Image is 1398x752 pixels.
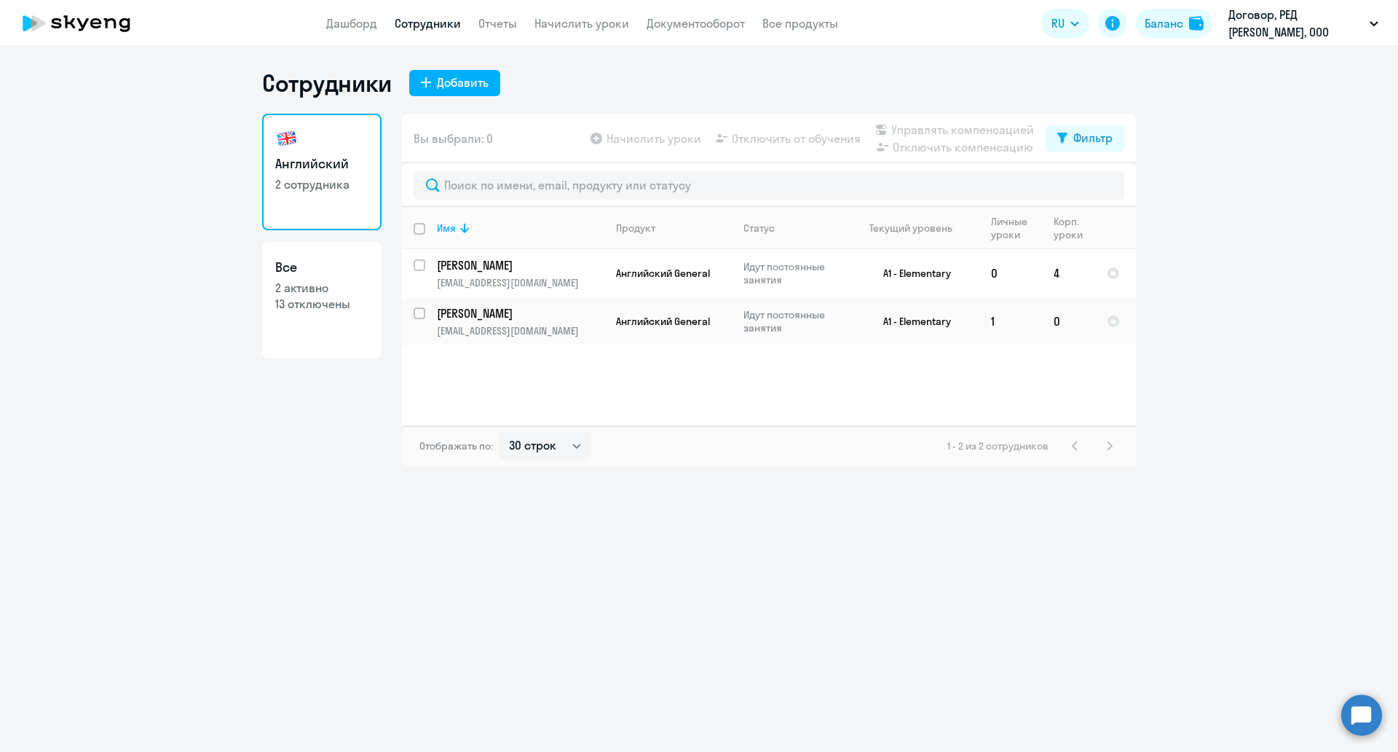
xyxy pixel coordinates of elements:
p: 2 активно [275,280,368,296]
button: Добавить [409,70,500,96]
div: Продукт [616,222,731,235]
div: Корп. уроки [1054,215,1094,241]
td: 4 [1042,249,1095,297]
div: Статус [743,222,775,235]
td: 0 [979,249,1042,297]
span: 1 - 2 из 2 сотрудников [947,439,1048,453]
a: Начислить уроки [534,16,629,31]
div: Фильтр [1073,129,1113,146]
div: Личные уроки [991,215,1032,241]
span: Английский General [616,315,710,328]
div: Имя [437,222,456,235]
button: Фильтр [1046,125,1124,152]
button: RU [1041,9,1089,38]
p: [PERSON_NAME] [437,257,601,273]
div: Личные уроки [991,215,1041,241]
a: Дашборд [326,16,377,31]
p: [EMAIL_ADDRESS][DOMAIN_NAME] [437,324,604,337]
a: Все2 активно13 отключены [262,242,382,359]
button: Балансbalance [1136,9,1212,38]
p: [PERSON_NAME] [437,305,601,321]
button: Договор, РЕД [PERSON_NAME], ООО [1221,6,1386,41]
p: [EMAIL_ADDRESS][DOMAIN_NAME] [437,276,604,289]
div: Добавить [437,74,489,91]
a: Все продукты [762,16,838,31]
p: Идут постоянные занятия [743,260,843,286]
td: 0 [1042,297,1095,345]
a: Сотрудники [395,16,461,31]
p: Договор, РЕД [PERSON_NAME], ООО [1228,6,1364,41]
div: Баланс [1145,15,1183,32]
a: [PERSON_NAME] [437,257,604,273]
h3: Все [275,258,368,277]
span: Вы выбрали: 0 [414,130,493,147]
a: [PERSON_NAME] [437,305,604,321]
span: RU [1051,15,1065,32]
p: 13 отключены [275,296,368,312]
img: balance [1189,16,1204,31]
input: Поиск по имени, email, продукту или статусу [414,171,1124,200]
p: 2 сотрудника [275,176,368,192]
a: Документооборот [647,16,745,31]
div: Текущий уровень [869,222,952,235]
p: Идут постоянные занятия [743,308,843,334]
div: Текущий уровень [856,222,979,235]
h3: Английский [275,154,368,173]
a: Отчеты [478,16,517,31]
h1: Сотрудники [262,68,392,98]
span: Отображать по: [419,439,493,453]
td: A1 - Elementary [844,297,979,345]
div: Продукт [616,222,655,235]
td: 1 [979,297,1042,345]
span: Английский General [616,267,710,280]
div: Имя [437,222,604,235]
div: Корп. уроки [1054,215,1085,241]
a: Английский2 сотрудника [262,114,382,230]
td: A1 - Elementary [844,249,979,297]
img: english [275,127,299,150]
div: Статус [743,222,843,235]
